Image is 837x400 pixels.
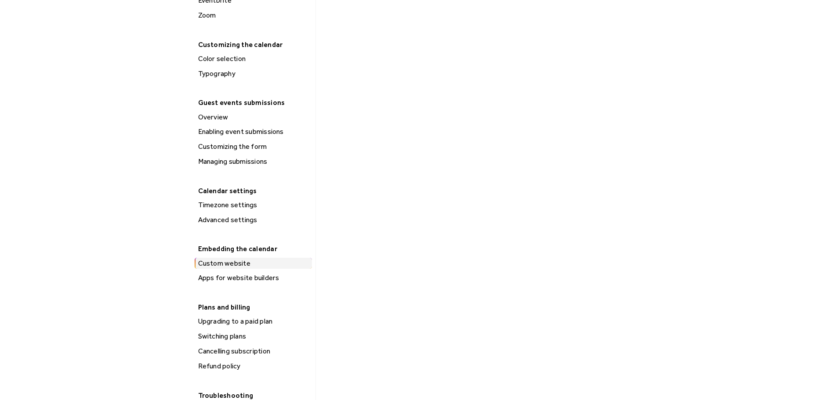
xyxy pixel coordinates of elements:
a: Color selection [195,53,312,65]
a: Zoom [195,10,312,21]
div: Refund policy [196,360,312,372]
div: Customizing the calendar [194,38,311,51]
div: Upgrading to a paid plan [196,316,312,327]
div: Overview [196,112,312,123]
div: Switching plans [196,331,312,342]
a: Switching plans [195,331,312,342]
a: Cancelling subscription [195,346,312,357]
div: Enabling event submissions [196,126,312,137]
div: Color selection [196,53,312,65]
div: Cancelling subscription [196,346,312,357]
div: Guest events submissions [194,96,311,109]
div: Customizing the form [196,141,312,152]
a: Overview [195,112,312,123]
a: Custom website [195,258,312,269]
div: Advanced settings [196,214,312,226]
a: Refund policy [195,360,312,372]
a: Enabling event submissions [195,126,312,137]
div: Calendar settings [194,184,311,198]
a: Customizing the form [195,141,312,152]
a: Timezone settings [195,199,312,211]
div: Custom website [196,258,312,269]
div: Managing submissions [196,156,312,167]
div: Plans and billing [194,300,311,314]
div: Timezone settings [196,199,312,211]
div: Zoom [196,10,312,21]
a: Managing submissions [195,156,312,167]
a: Advanced settings [195,214,312,226]
a: Upgrading to a paid plan [195,316,312,327]
a: Typography [195,68,312,79]
div: Embedding the calendar [194,242,311,256]
div: Apps for website builders [196,272,312,284]
div: Typography [196,68,312,79]
a: Apps for website builders [195,272,312,284]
